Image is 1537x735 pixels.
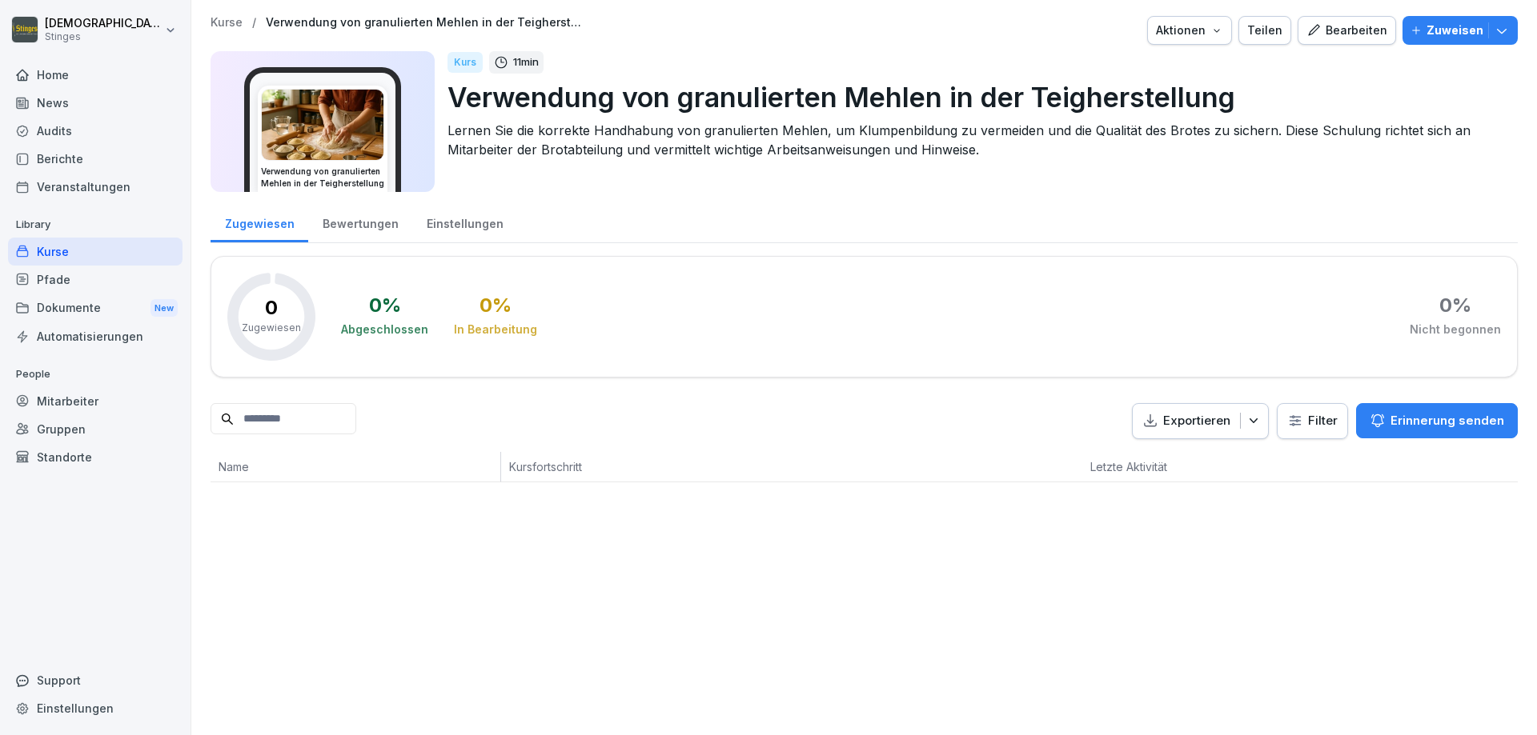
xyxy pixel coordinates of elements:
div: Support [8,666,183,694]
a: Gruppen [8,415,183,443]
a: Audits [8,117,183,145]
a: Automatisierungen [8,322,183,350]
a: Pfade [8,266,183,294]
p: Kursfortschritt [509,458,857,475]
button: Exportieren [1132,403,1269,439]
p: [DEMOGRAPHIC_DATA] Sandkaulen [45,17,162,30]
button: Teilen [1238,16,1291,45]
div: Teilen [1247,22,1282,39]
h3: Verwendung von granulierten Mehlen in der Teigherstellung [261,166,384,190]
p: Letzte Aktivität [1090,458,1256,475]
p: Name [219,458,492,475]
p: Erinnerung senden [1391,412,1504,429]
a: Bewertungen [308,202,412,242]
p: Exportieren [1163,412,1230,430]
button: Bearbeiten [1298,16,1396,45]
a: News [8,89,183,117]
a: Verwendung von granulierten Mehlen in der Teigherstellung [266,16,586,30]
div: 0 % [1439,296,1471,315]
p: Library [8,212,183,238]
p: / [252,16,256,30]
a: Kurse [211,16,243,30]
button: Aktionen [1147,16,1232,45]
p: 0 [265,298,278,318]
a: Veranstaltungen [8,173,183,201]
div: Nicht begonnen [1410,322,1501,338]
a: Berichte [8,145,183,173]
p: Verwendung von granulierten Mehlen in der Teigherstellung [447,77,1505,118]
div: New [150,299,178,318]
a: Kurse [8,238,183,266]
div: Abgeschlossen [341,322,428,338]
a: Zugewiesen [211,202,308,242]
div: In Bearbeitung [454,322,537,338]
a: Mitarbeiter [8,387,183,415]
div: 0 % [369,296,401,315]
p: Zugewiesen [242,321,301,335]
a: Home [8,61,183,89]
p: Stinges [45,31,162,42]
button: Filter [1278,404,1347,438]
a: Einstellungen [412,202,517,242]
p: Zuweisen [1427,22,1483,39]
div: Kurs [447,52,483,73]
div: 0 % [480,296,512,315]
p: 11 min [513,54,539,70]
a: Einstellungen [8,694,183,722]
button: Erinnerung senden [1356,403,1518,438]
div: Aktionen [1156,22,1223,39]
div: Dokumente [8,294,183,323]
div: Bearbeiten [1306,22,1387,39]
a: DokumenteNew [8,294,183,323]
p: Lernen Sie die korrekte Handhabung von granulierten Mehlen, um Klumpenbildung zu vermeiden und di... [447,121,1505,159]
img: cs0mbx6ka49dc7lba03w2z2v.png [262,90,383,160]
p: People [8,362,183,387]
a: Standorte [8,443,183,471]
div: Filter [1287,413,1338,429]
button: Zuweisen [1403,16,1518,45]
